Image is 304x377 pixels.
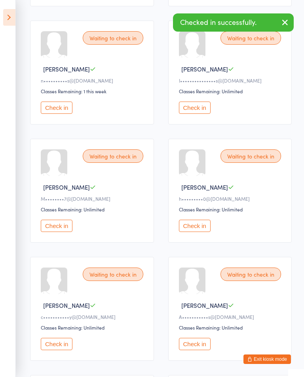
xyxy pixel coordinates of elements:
div: Classes Remaining: Unlimited [41,324,146,331]
div: Waiting to check in [83,268,143,281]
button: Check in [179,220,211,232]
button: Check in [41,102,72,114]
div: Waiting to check in [220,268,281,281]
span: [PERSON_NAME] [43,183,90,191]
span: [PERSON_NAME] [43,65,90,73]
span: [PERSON_NAME] [181,65,228,73]
button: Exit kiosk mode [243,354,291,364]
div: c•••••••••••y@[DOMAIN_NAME] [41,313,146,320]
div: Classes Remaining: 1 this week [41,88,146,94]
div: I•••••••••••••••s@[DOMAIN_NAME] [179,77,284,84]
div: Checked in successfully. [173,13,294,32]
div: Classes Remaining: Unlimited [41,206,146,213]
button: Check in [41,220,72,232]
span: [PERSON_NAME] [181,183,228,191]
div: M••••••••7@[DOMAIN_NAME] [41,195,146,202]
div: Classes Remaining: Unlimited [179,324,284,331]
button: Check in [41,338,72,350]
div: n••••••••••s@[DOMAIN_NAME] [41,77,146,84]
div: Waiting to check in [83,149,143,163]
div: Waiting to check in [83,31,143,45]
button: Check in [179,102,211,114]
div: Waiting to check in [220,149,281,163]
div: Classes Remaining: Unlimited [179,88,284,94]
span: [PERSON_NAME] [43,301,90,309]
div: h•••••••••0@[DOMAIN_NAME] [179,195,284,202]
div: A•••••••••••s@[DOMAIN_NAME] [179,313,284,320]
button: Check in [179,338,211,350]
div: Waiting to check in [220,31,281,45]
div: Classes Remaining: Unlimited [179,206,284,213]
span: [PERSON_NAME] [181,301,228,309]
